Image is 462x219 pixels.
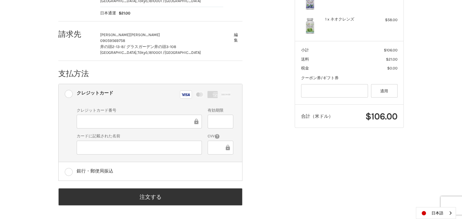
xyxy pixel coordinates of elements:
[148,50,165,55] span: 1810001 /
[387,66,398,70] span: $0.00
[116,10,131,16] span: $21.00
[100,44,124,49] span: 井の頭2-13-8
[212,144,224,151] iframe: 安全なクレジットカードフレーム - CVV
[301,66,309,70] span: 税金
[301,48,309,52] span: 小計
[325,17,372,22] h4: 1 x ネオクレンズ
[208,107,233,113] label: 有効期限
[165,50,201,55] span: [GEOGRAPHIC_DATA]
[100,38,125,43] span: 09059569758
[100,32,130,37] span: [PERSON_NAME]
[124,44,176,49] span: / グラスガーデン井の頭3-108
[416,207,456,219] aside: Language selected: 日本語
[229,30,242,45] button: 編集
[81,144,198,151] iframe: セキュア・クレジットカード・フレーム - カード所有者名
[58,188,242,206] button: 注文する
[100,10,116,16] span: 日本通運
[366,111,398,122] span: $106.00
[301,57,309,61] span: 送料
[208,133,233,139] label: CVV
[77,166,113,176] div: 銀行・郵便局振込
[137,50,148,55] span: Tōkyō,
[58,69,94,78] h2: 支払方法
[77,107,202,113] label: クレジットカード番号
[301,113,333,119] span: 合計（米ドル）
[373,17,398,23] div: $58.00
[58,29,94,39] h2: 請求先
[416,207,456,219] a: 日本語
[77,133,202,139] label: カードに記載された名前
[301,84,368,98] input: Gift Certificate or Coupon Code
[100,50,137,55] span: [GEOGRAPHIC_DATA],
[386,57,398,61] span: $21.00
[212,118,229,125] iframe: セキュア・クレジットカード・フレーム - 有効期限
[77,88,113,98] div: クレジットカード
[130,32,160,37] span: [PERSON_NAME]
[301,75,398,81] div: クーポン券/ギフト券
[81,118,193,125] iframe: セキュア・クレジットカード・フレーム - クレジットカード番号
[384,48,398,52] span: $106.00
[416,207,456,219] div: Language
[371,84,398,98] button: 適用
